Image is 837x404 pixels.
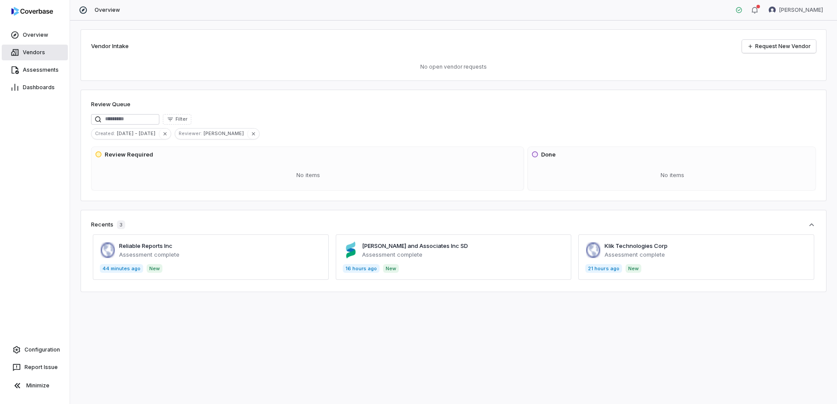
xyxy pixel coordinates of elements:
[541,150,556,159] h3: Done
[163,114,191,125] button: Filter
[23,66,59,73] span: Assessments
[119,242,172,249] a: Reliable Reports Inc
[779,7,823,14] span: [PERSON_NAME]
[204,129,247,137] span: [PERSON_NAME]
[105,150,153,159] h3: Review Required
[763,3,828,17] button: Kourtney Shields avatar[PERSON_NAME]
[91,220,816,229] button: Recents3
[91,220,125,229] div: Recents
[91,100,130,109] h1: Review Queue
[742,40,816,53] a: Request New Vendor
[95,7,120,14] span: Overview
[362,242,468,249] a: [PERSON_NAME] and Associates Inc SD
[4,377,66,394] button: Minimize
[26,382,49,389] span: Minimize
[175,129,204,137] span: Reviewer :
[91,129,117,137] span: Created :
[23,84,55,91] span: Dashboards
[176,116,187,122] span: Filter
[91,63,816,70] p: No open vendor requests
[2,62,68,78] a: Assessments
[2,45,68,60] a: Vendors
[769,7,776,14] img: Kourtney Shields avatar
[25,346,60,353] span: Configuration
[531,164,814,187] div: No items
[605,242,668,249] a: Klik Technologies Corp
[25,364,58,371] span: Report Issue
[2,80,68,95] a: Dashboards
[23,49,45,56] span: Vendors
[117,220,125,229] span: 3
[4,342,66,358] a: Configuration
[4,359,66,375] button: Report Issue
[95,164,522,187] div: No items
[2,27,68,43] a: Overview
[117,129,159,137] span: [DATE] - [DATE]
[91,42,129,51] h2: Vendor Intake
[23,31,48,38] span: Overview
[11,7,53,16] img: logo-D7KZi-bG.svg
